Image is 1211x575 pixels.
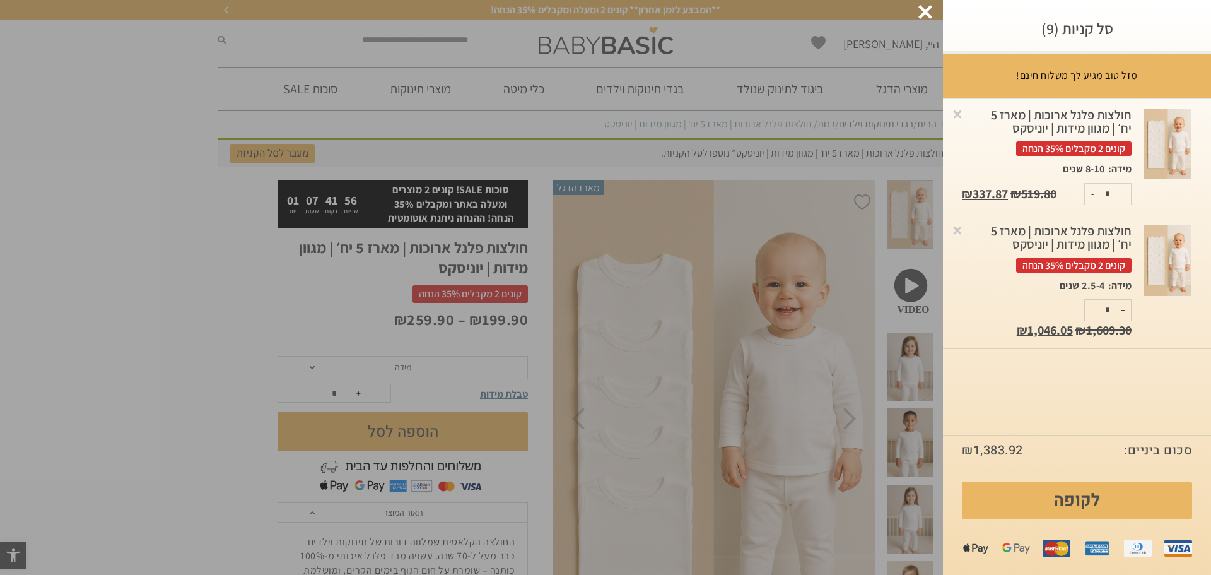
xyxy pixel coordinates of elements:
a: Remove this item [951,107,964,120]
img: apple%20pay.png [962,535,990,562]
a: חולצות פלנל ארוכות | מארז 5 יח׳ | מגוון מידות | יוניסקס [1144,109,1192,180]
strong: סכום ביניים: [1124,442,1192,459]
dt: מידה: [1105,162,1132,176]
p: מזל טוב מגיע לך משלוח חינם! [1016,69,1138,83]
a: חולצות פלנל ארוכות | מארז 5 יח׳ | מגוון מידות | יוניסקסקונים 2 מקבלים 35% הנחה [962,225,1132,279]
p: 8-10 שנים [1063,162,1105,176]
bdi: 1,383.92 [962,441,1023,459]
dt: מידה: [1105,279,1132,293]
div: חולצות פלנל ארוכות | מארז 5 יח׳ | מגוון מידות | יוניסקס [962,109,1132,157]
p: 2.5-4 שנים [1060,279,1105,293]
input: כמות המוצר [1095,300,1120,321]
img: חולצות פלנל ארוכות | מארז 5 יח׳ | מגוון מידות | יוניסקס [1144,225,1191,296]
span: ₪ [1017,322,1027,338]
span: קונים 2 מקבלים 35% הנחה [1016,258,1132,273]
img: חולצות פלנל ארוכות | מארז 5 יח׳ | מגוון מידות | יוניסקס [1144,109,1191,180]
a: חולצות פלנל ארוכות | מארז 5 יח׳ | מגוון מידות | יוניסקסקונים 2 מקבלים 35% הנחה [962,109,1132,163]
h3: סל קניות (9) [962,19,1192,39]
img: gpay.png [1002,535,1030,562]
button: - [1085,300,1101,321]
bdi: 1,609.30 [1075,322,1132,338]
span: ₪ [1010,186,1021,202]
a: לקופה [962,482,1192,519]
img: diners.png [1124,535,1152,562]
span: קונים 2 מקבלים 35% הנחה [1016,141,1132,156]
bdi: 337.87 [962,186,1008,202]
bdi: 519.80 [1010,186,1056,202]
bdi: 1,046.05 [1017,322,1073,338]
a: חולצות פלנל ארוכות | מארז 5 יח׳ | מגוון מידות | יוניסקס [1144,225,1192,296]
span: ₪ [1075,322,1086,338]
img: mastercard.png [1043,535,1070,562]
span: ₪ [962,186,973,202]
span: ₪ [962,441,973,459]
a: Remove this item [951,223,964,236]
img: amex.png [1083,535,1111,562]
button: - [1085,184,1101,205]
input: כמות המוצר [1095,184,1120,205]
button: + [1115,184,1131,205]
img: visa.png [1164,535,1192,562]
div: חולצות פלנל ארוכות | מארז 5 יח׳ | מגוון מידות | יוניסקס [962,225,1132,273]
button: + [1115,300,1131,321]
